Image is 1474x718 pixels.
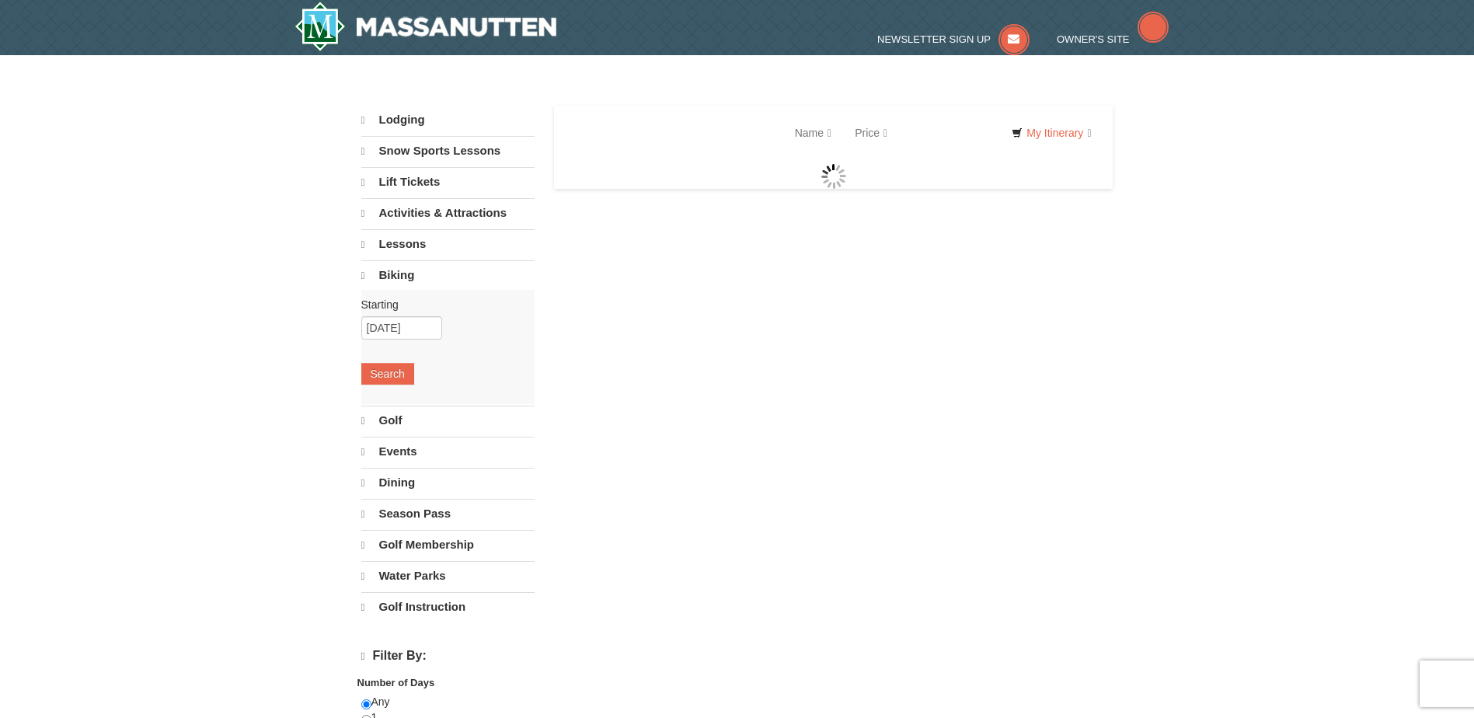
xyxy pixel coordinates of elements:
[361,260,535,290] a: Biking
[1002,121,1101,145] a: My Itinerary
[361,530,535,559] a: Golf Membership
[361,297,523,312] label: Starting
[294,2,557,51] a: Massanutten Resort
[877,33,1030,45] a: Newsletter Sign Up
[877,33,991,45] span: Newsletter Sign Up
[361,229,535,259] a: Lessons
[361,592,535,622] a: Golf Instruction
[361,437,535,466] a: Events
[361,198,535,228] a: Activities & Attractions
[821,164,846,189] img: wait gif
[361,499,535,528] a: Season Pass
[783,117,843,148] a: Name
[361,167,535,197] a: Lift Tickets
[1057,33,1169,45] a: Owner's Site
[361,468,535,497] a: Dining
[361,136,535,166] a: Snow Sports Lessons
[294,2,557,51] img: Massanutten Resort Logo
[361,363,414,385] button: Search
[357,677,435,688] strong: Number of Days
[361,406,535,435] a: Golf
[1057,33,1130,45] span: Owner's Site
[843,117,899,148] a: Price
[361,561,535,591] a: Water Parks
[361,649,535,664] h4: Filter By:
[361,106,535,134] a: Lodging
